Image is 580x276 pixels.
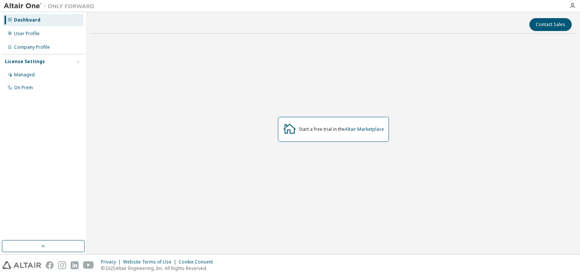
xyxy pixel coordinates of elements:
[14,85,33,91] div: On Prem
[14,72,35,78] div: Managed
[529,18,572,31] button: Contact Sales
[71,261,79,269] img: linkedin.svg
[123,259,179,265] div: Website Terms of Use
[299,126,384,132] div: Start a free trial in the
[46,261,54,269] img: facebook.svg
[345,126,384,132] a: Altair Marketplace
[58,261,66,269] img: instagram.svg
[14,44,50,50] div: Company Profile
[83,261,94,269] img: youtube.svg
[14,31,40,37] div: User Profile
[101,259,123,265] div: Privacy
[101,265,217,271] p: © 2025 Altair Engineering, Inc. All Rights Reserved.
[14,17,40,23] div: Dashboard
[5,59,45,65] div: License Settings
[4,2,98,10] img: Altair One
[2,261,41,269] img: altair_logo.svg
[179,259,217,265] div: Cookie Consent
